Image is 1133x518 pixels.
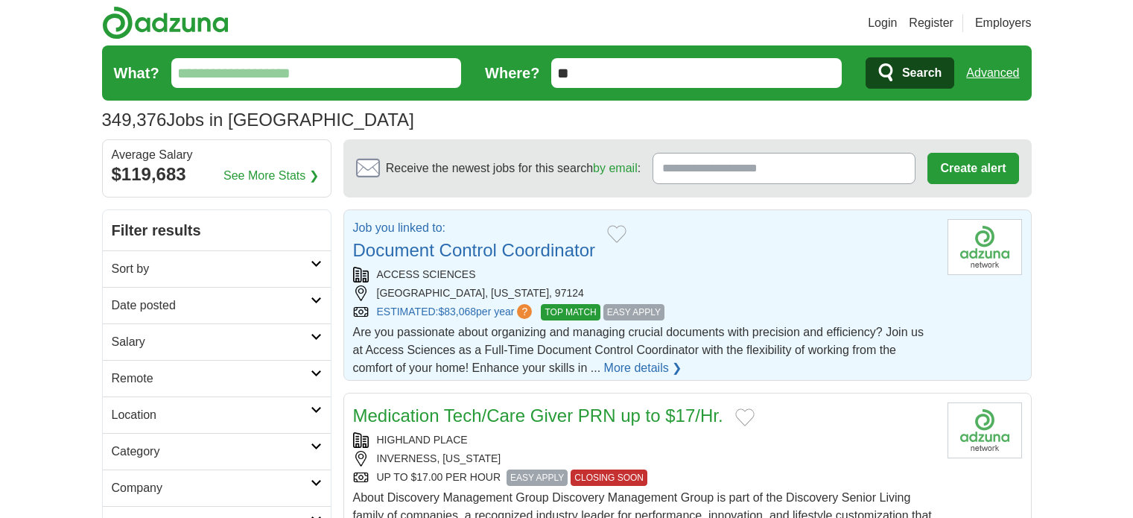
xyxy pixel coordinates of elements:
img: Company logo [948,219,1022,275]
span: Receive the newest jobs for this search : [386,159,641,177]
label: What? [114,62,159,84]
h2: Company [112,479,311,497]
button: Add to favorite jobs [607,225,626,243]
img: Company logo [948,402,1022,458]
span: ? [517,304,532,319]
a: Category [103,433,331,470]
span: $83,068 [438,306,476,318]
a: Medication Tech/Care Giver PRN up to $17/Hr. [353,405,723,426]
h2: Sort by [112,260,311,278]
a: by email [593,162,638,174]
span: CLOSING SOON [571,470,647,486]
div: UP TO $17.00 PER HOUR [353,470,936,486]
span: Search [902,58,942,88]
a: Advanced [966,58,1019,88]
p: Job you linked to: [353,219,596,237]
span: Are you passionate about organizing and managing crucial documents with precision and efficiency?... [353,326,924,374]
div: [GEOGRAPHIC_DATA], [US_STATE], 97124 [353,285,936,301]
a: Document Control Coordinator [353,240,596,260]
a: Location [103,397,331,433]
button: Add to favorite jobs [735,408,755,426]
a: Salary [103,323,331,360]
span: 349,376 [102,107,167,133]
a: More details ❯ [604,359,682,377]
button: Create alert [927,153,1018,184]
h2: Filter results [103,210,331,250]
span: TOP MATCH [541,304,600,320]
div: HIGHLAND PLACE [353,432,936,448]
h2: Salary [112,333,311,351]
a: ESTIMATED:$83,068per year? [377,304,536,320]
div: ACCESS SCIENCES [353,267,936,282]
h2: Location [112,406,311,424]
a: See More Stats ❯ [223,167,319,185]
a: Employers [975,14,1032,32]
span: EASY APPLY [603,304,664,320]
label: Where? [485,62,539,84]
h2: Category [112,443,311,461]
div: $119,683 [112,161,322,188]
div: Average Salary [112,149,322,161]
a: Register [909,14,953,32]
span: EASY APPLY [507,470,568,486]
a: Date posted [103,287,331,323]
a: Company [103,470,331,506]
h1: Jobs in [GEOGRAPHIC_DATA] [102,110,414,130]
a: Sort by [103,250,331,287]
h2: Remote [112,370,311,388]
img: Adzuna logo [102,6,229,40]
a: Remote [103,360,331,397]
button: Search [866,57,954,89]
h2: Date posted [112,297,311,315]
div: INVERNESS, [US_STATE] [353,451,936,467]
a: Login [868,14,897,32]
